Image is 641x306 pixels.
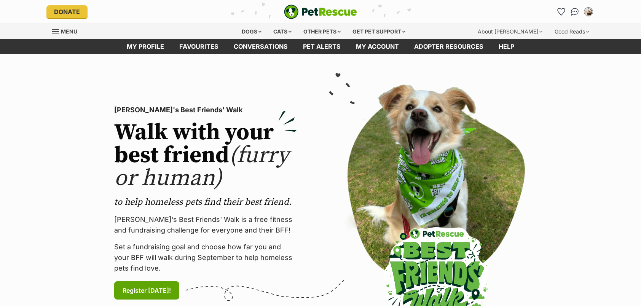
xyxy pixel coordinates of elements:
a: Adopter resources [407,39,491,54]
div: Get pet support [347,24,411,39]
img: logo-e224e6f780fb5917bec1dbf3a21bbac754714ae5b6737aabdf751b685950b380.svg [284,5,357,19]
div: About [PERSON_NAME] [472,24,548,39]
a: conversations [226,39,295,54]
a: My profile [119,39,172,54]
div: Dogs [236,24,267,39]
a: Register [DATE]! [114,281,179,300]
h2: Walk with your best friend [114,121,297,190]
p: [PERSON_NAME]'s Best Friends' Walk [114,105,297,115]
a: Pet alerts [295,39,348,54]
div: Good Reads [549,24,595,39]
a: My account [348,39,407,54]
a: Favourites [172,39,226,54]
div: Other pets [298,24,346,39]
a: PetRescue [284,5,357,19]
div: Cats [268,24,297,39]
a: Menu [52,24,83,38]
p: Set a fundraising goal and choose how far you and your BFF will walk during September to help hom... [114,242,297,274]
span: Menu [61,28,77,35]
span: (furry or human) [114,141,289,193]
a: Donate [46,5,88,18]
a: Conversations [569,6,581,18]
img: Hannah Jiang profile pic [585,8,592,16]
ul: Account quick links [555,6,595,18]
a: Help [491,39,522,54]
p: [PERSON_NAME]’s Best Friends' Walk is a free fitness and fundraising challenge for everyone and t... [114,214,297,236]
p: to help homeless pets find their best friend. [114,196,297,208]
span: Register [DATE]! [123,286,171,295]
button: My account [582,6,595,18]
a: Favourites [555,6,567,18]
img: chat-41dd97257d64d25036548639549fe6c8038ab92f7586957e7f3b1b290dea8141.svg [571,8,579,16]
